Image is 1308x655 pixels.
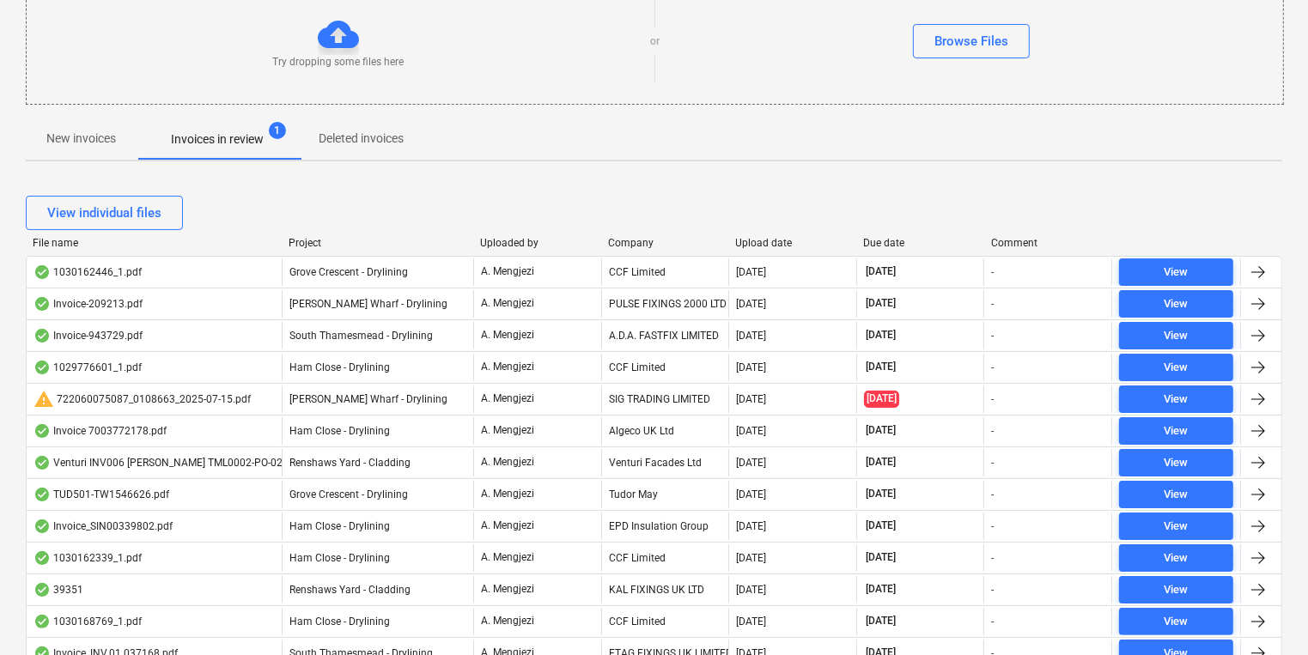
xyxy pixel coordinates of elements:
button: View [1119,481,1233,508]
button: View [1119,608,1233,635]
div: Upload date [736,237,850,249]
span: [DATE] [864,582,897,597]
iframe: Chat Widget [1222,573,1308,655]
p: A. Mengjezi [481,328,534,343]
div: View [1165,580,1189,600]
button: View [1119,449,1233,476]
div: OCR finished [33,519,51,533]
div: Algeco UK Ltd [601,417,729,445]
p: A. Mengjezi [481,614,534,628]
div: - [991,298,994,310]
p: A. Mengjezi [481,582,534,597]
p: Try dropping some files here [273,55,405,70]
div: 1029776601_1.pdf [33,361,142,374]
div: 1030162339_1.pdf [33,551,142,565]
div: - [991,616,994,628]
span: Grove Crescent - Drylining [289,488,408,500]
div: View [1165,390,1189,409]
div: OCR finished [33,265,51,279]
div: View [1165,549,1189,568]
div: SIG TRADING LIMITED [601,385,729,413]
div: - [991,584,994,596]
div: View [1165,517,1189,537]
div: OCR finished [33,551,51,565]
div: View [1165,326,1189,346]
div: View [1165,422,1189,441]
span: Montgomery's Wharf - Drylining [289,298,447,310]
p: Deleted invoices [319,130,404,148]
span: Renshaws Yard - Cladding [289,584,411,596]
div: Venturi INV006 [PERSON_NAME] TML0002-PO-027.pdf [33,456,307,470]
p: or [650,34,660,49]
div: Comment [991,237,1105,249]
div: - [991,552,994,564]
div: [DATE] [736,616,766,628]
div: OCR finished [33,424,51,438]
div: OCR finished [33,329,51,343]
div: CCF Limited [601,258,729,286]
span: [DATE] [864,360,897,374]
div: - [991,520,994,532]
div: [DATE] [736,393,766,405]
button: View [1119,512,1233,540]
span: Montgomery's Wharf - Drylining [289,393,447,405]
div: Invoice-943729.pdf [33,329,143,343]
div: OCR finished [33,456,51,470]
p: A. Mengjezi [481,519,534,533]
div: Invoice_SIN00339802.pdf [33,519,173,533]
p: New invoices [46,130,116,148]
button: View [1119,354,1233,381]
span: [DATE] [864,264,897,279]
p: A. Mengjezi [481,487,534,501]
span: 1 [269,122,286,139]
button: View [1119,385,1233,413]
span: [DATE] [864,614,897,628]
div: 39351 [33,583,83,597]
div: Due date [863,237,977,249]
div: - [991,488,994,500]
button: View [1119,417,1233,445]
div: 1030168769_1.pdf [33,615,142,628]
button: View [1119,322,1233,349]
p: A. Mengjezi [481,391,534,406]
div: [DATE] [736,361,766,373]
div: CCF Limited [601,608,729,635]
div: View [1165,294,1189,314]
div: File name [33,237,275,249]
div: OCR finished [33,583,51,597]
div: Uploaded by [480,237,594,249]
span: Ham Close - Drylining [289,425,390,437]
span: [DATE] [864,423,897,438]
span: [DATE] [864,328,897,343]
span: Ham Close - Drylining [289,616,390,628]
div: View [1165,453,1189,473]
div: - [991,457,994,469]
span: Ham Close - Drylining [289,552,390,564]
span: [DATE] [864,391,899,407]
div: Venturi Facades Ltd [601,449,729,476]
div: OCR finished [33,615,51,628]
button: View [1119,290,1233,318]
div: [DATE] [736,520,766,532]
div: [DATE] [736,488,766,500]
button: View individual files [26,196,183,230]
button: View [1119,258,1233,286]
div: View individual files [47,202,161,224]
div: Tudor May [601,481,729,508]
span: Renshaws Yard - Cladding [289,457,411,469]
div: KAL FIXINGS UK LTD [601,576,729,603]
div: Project [289,237,466,249]
div: OCR finished [33,361,51,374]
div: OCR finished [33,488,51,501]
div: View [1165,358,1189,378]
span: [DATE] [864,455,897,470]
div: [DATE] [736,266,766,278]
p: A. Mengjezi [481,264,534,279]
p: A. Mengjezi [481,423,534,438]
div: Company [608,237,722,249]
span: [DATE] [864,550,897,565]
span: [DATE] [864,296,897,311]
div: CCF Limited [601,544,729,572]
div: [DATE] [736,298,766,310]
div: View [1165,263,1189,282]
